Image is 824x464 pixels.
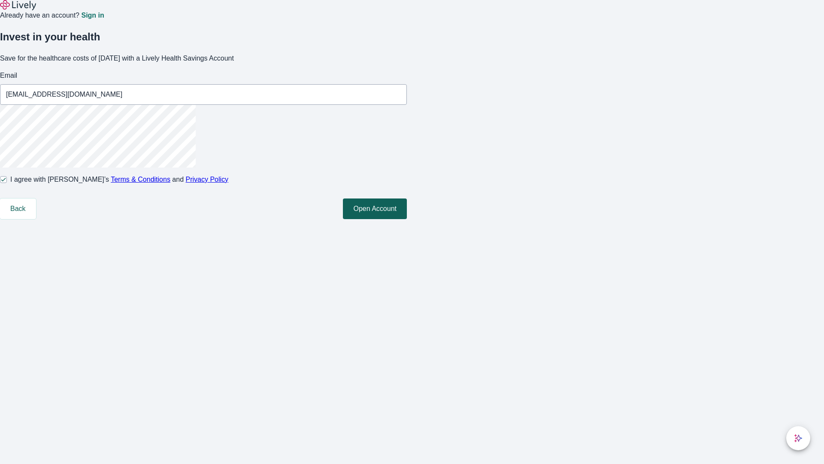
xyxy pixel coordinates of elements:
a: Sign in [81,12,104,19]
svg: Lively AI Assistant [794,434,803,443]
button: chat [786,426,810,450]
a: Privacy Policy [186,176,229,183]
button: Open Account [343,198,407,219]
a: Terms & Conditions [111,176,170,183]
span: I agree with [PERSON_NAME]’s and [10,174,228,185]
